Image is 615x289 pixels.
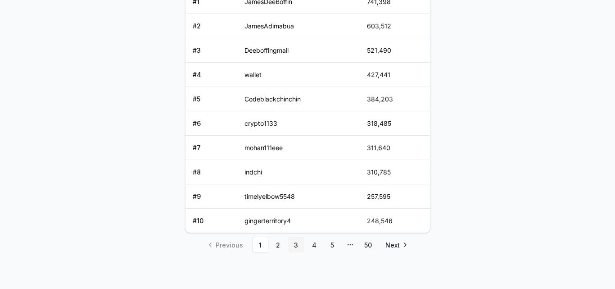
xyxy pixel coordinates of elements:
[360,111,430,136] td: 318,485
[185,111,238,136] td: # 6
[360,38,430,63] td: 521,490
[252,237,268,253] a: 1
[185,160,238,184] td: # 8
[185,38,238,63] td: # 3
[360,63,430,87] td: 427,441
[237,38,360,63] td: Deeboffingmail
[185,184,238,209] td: # 9
[237,184,360,209] td: timelyelbow5548
[385,240,400,250] span: Next
[185,136,238,160] td: # 7
[324,237,340,253] a: 5
[185,237,430,253] nav: pagination
[360,237,376,253] a: 50
[237,14,360,38] td: JamesAdimabua
[360,14,430,38] td: 603,512
[306,237,322,253] a: 4
[237,209,360,233] td: gingerterritory4
[360,136,430,160] td: 311,640
[237,136,360,160] td: mohan111eee
[237,111,360,136] td: crypto1133
[360,209,430,233] td: 248,546
[360,160,430,184] td: 310,785
[270,237,286,253] a: 2
[378,237,413,253] a: Go to next page
[360,87,430,111] td: 384,203
[185,87,238,111] td: # 5
[185,14,238,38] td: # 2
[288,237,304,253] a: 3
[185,209,238,233] td: # 10
[185,63,238,87] td: # 4
[237,87,360,111] td: Codeblackchinchin
[360,184,430,209] td: 257,595
[237,160,360,184] td: indchi
[237,63,360,87] td: wallet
